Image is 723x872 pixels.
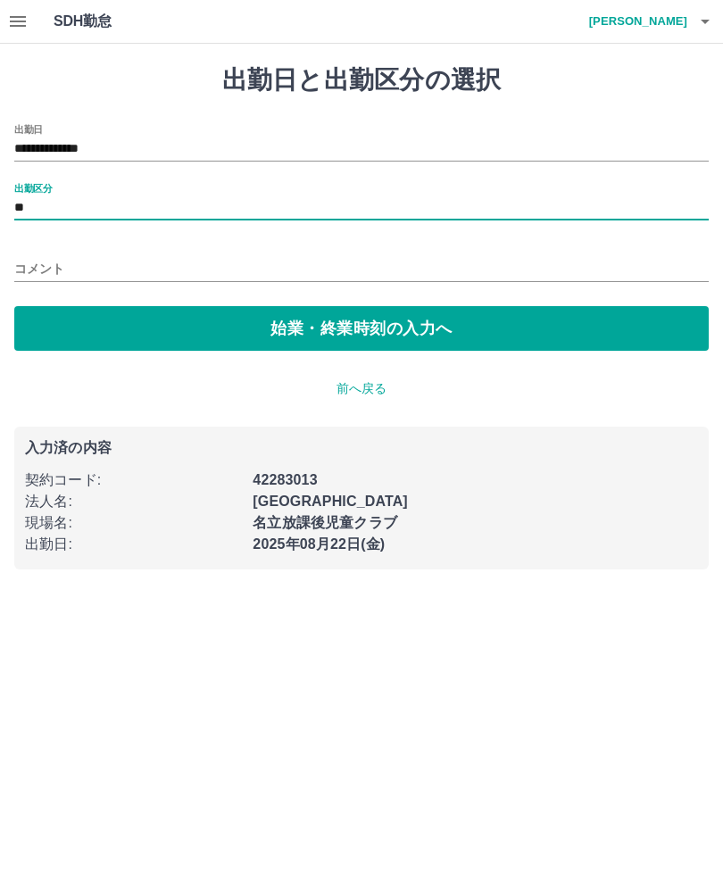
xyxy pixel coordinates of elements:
b: 42283013 [253,472,317,487]
p: 法人名 : [25,491,242,512]
p: 出勤日 : [25,534,242,555]
b: 2025年08月22日(金) [253,536,385,552]
p: 入力済の内容 [25,441,698,455]
b: 名立放課後児童クラブ [253,515,397,530]
p: 契約コード : [25,469,242,491]
b: [GEOGRAPHIC_DATA] [253,494,408,509]
label: 出勤日 [14,122,43,136]
p: 現場名 : [25,512,242,534]
label: 出勤区分 [14,181,52,195]
button: 始業・終業時刻の入力へ [14,306,709,351]
h1: 出勤日と出勤区分の選択 [14,65,709,96]
p: 前へ戻る [14,379,709,398]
